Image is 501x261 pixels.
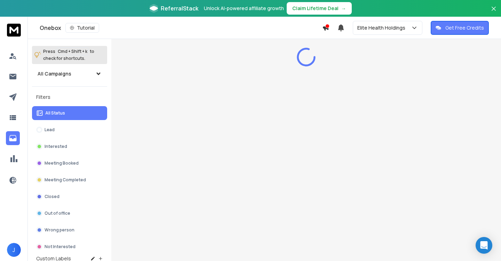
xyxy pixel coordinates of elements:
p: All Status [45,110,65,116]
button: Get Free Credits [431,21,489,35]
button: Meeting Booked [32,156,107,170]
button: Closed [32,190,107,204]
p: Get Free Credits [445,24,484,31]
p: Press to check for shortcuts. [43,48,94,62]
button: Tutorial [65,23,99,33]
button: Not Interested [32,240,107,254]
button: Close banner [489,4,498,21]
h1: All Campaigns [38,70,71,77]
p: Out of office [45,211,70,216]
button: Claim Lifetime Deal→ [287,2,352,15]
h3: Filters [32,92,107,102]
p: Closed [45,194,59,199]
p: Meeting Booked [45,160,79,166]
span: → [341,5,346,12]
button: All Status [32,106,107,120]
p: Meeting Completed [45,177,86,183]
button: Interested [32,140,107,153]
button: Lead [32,123,107,137]
button: Out of office [32,206,107,220]
button: J [7,243,21,257]
p: Elite Health Holdings [357,24,408,31]
div: Onebox [40,23,322,33]
p: Lead [45,127,55,133]
span: Cmd + Shift + k [57,47,88,55]
div: Open Intercom Messenger [476,237,492,254]
button: All Campaigns [32,67,107,81]
p: Wrong person [45,227,74,233]
p: Not Interested [45,244,75,250]
p: Unlock AI-powered affiliate growth [204,5,284,12]
button: Meeting Completed [32,173,107,187]
button: Wrong person [32,223,107,237]
span: ReferralStack [161,4,198,13]
p: Interested [45,144,67,149]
